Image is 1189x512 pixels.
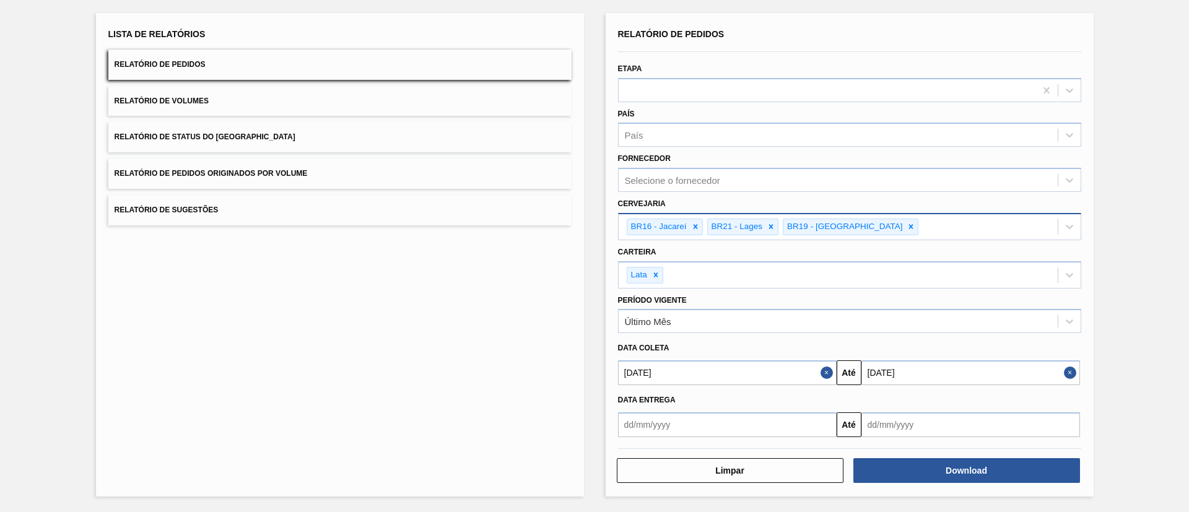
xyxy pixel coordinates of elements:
[618,296,687,305] label: Período Vigente
[108,29,206,39] span: Lista de Relatórios
[108,158,572,189] button: Relatório de Pedidos Originados por Volume
[618,29,725,39] span: Relatório de Pedidos
[618,64,642,73] label: Etapa
[618,344,669,352] span: Data coleta
[627,219,689,235] div: BR16 - Jacareí
[108,195,572,225] button: Relatório de Sugestões
[115,206,219,214] span: Relatório de Sugestões
[618,396,676,404] span: Data Entrega
[115,60,206,69] span: Relatório de Pedidos
[115,132,295,141] span: Relatório de Status do [GEOGRAPHIC_DATA]
[108,122,572,152] button: Relatório de Status do [GEOGRAPHIC_DATA]
[627,267,649,283] div: Lata
[853,458,1080,483] button: Download
[108,86,572,116] button: Relatório de Volumes
[708,219,765,235] div: BR21 - Lages
[108,50,572,80] button: Relatório de Pedidos
[837,360,861,385] button: Até
[1064,360,1080,385] button: Close
[625,175,720,186] div: Selecione o fornecedor
[625,316,671,327] div: Último Mês
[861,360,1080,385] input: dd/mm/yyyy
[618,360,837,385] input: dd/mm/yyyy
[618,199,666,208] label: Cervejaria
[617,458,843,483] button: Limpar
[618,110,635,118] label: País
[115,97,209,105] span: Relatório de Volumes
[618,248,656,256] label: Carteira
[618,154,671,163] label: Fornecedor
[625,130,643,141] div: País
[783,219,904,235] div: BR19 - [GEOGRAPHIC_DATA]
[618,412,837,437] input: dd/mm/yyyy
[861,412,1080,437] input: dd/mm/yyyy
[821,360,837,385] button: Close
[837,412,861,437] button: Até
[115,169,308,178] span: Relatório de Pedidos Originados por Volume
